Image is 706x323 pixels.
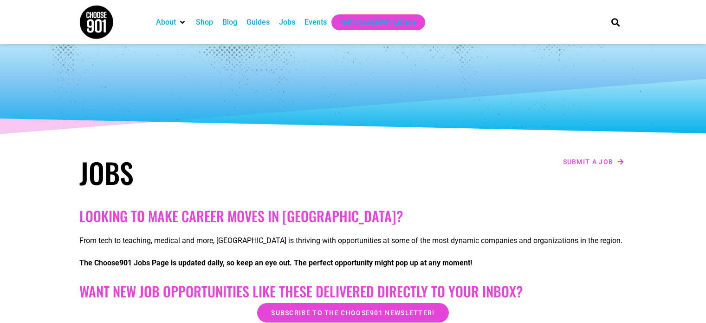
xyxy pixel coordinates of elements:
[151,14,595,30] nav: Main nav
[79,283,627,300] h2: Want New Job Opportunities like these Delivered Directly to your Inbox?
[304,17,327,28] a: Events
[79,258,472,267] strong: The Choose901 Jobs Page is updated daily, so keep an eye out. The perfect opportunity might pop u...
[560,156,627,168] a: Submit a job
[563,158,614,165] span: Submit a job
[341,17,416,28] a: Get Choose901 Emails
[79,235,627,246] p: From tech to teaching, medical and more, [GEOGRAPHIC_DATA] is thriving with opportunities at some...
[608,14,623,30] div: Search
[271,310,434,316] span: Subscribe to the Choose901 newsletter!
[257,303,448,323] a: Subscribe to the Choose901 newsletter!
[79,156,349,189] h1: Jobs
[279,17,295,28] a: Jobs
[79,208,627,224] h2: Looking to make career moves in [GEOGRAPHIC_DATA]?
[246,17,270,28] a: Guides
[222,17,237,28] a: Blog
[156,17,176,28] a: About
[196,17,213,28] a: Shop
[151,14,191,30] div: About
